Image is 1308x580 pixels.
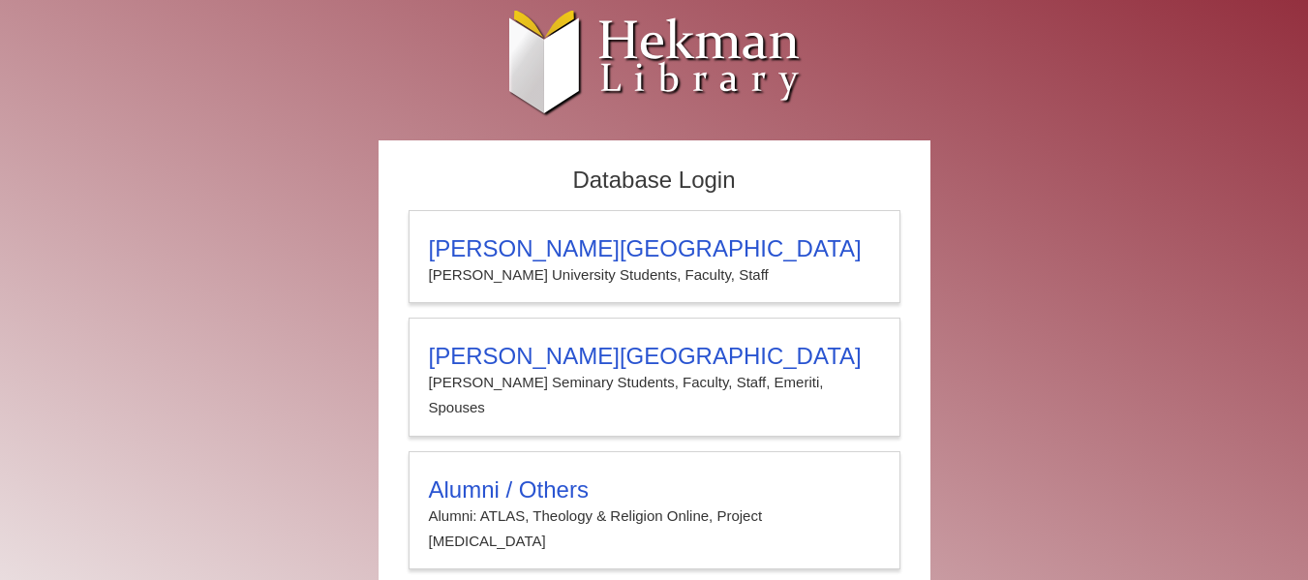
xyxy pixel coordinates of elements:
[399,161,910,200] h2: Database Login
[429,343,880,370] h3: [PERSON_NAME][GEOGRAPHIC_DATA]
[409,210,900,303] a: [PERSON_NAME][GEOGRAPHIC_DATA][PERSON_NAME] University Students, Faculty, Staff
[429,504,880,555] p: Alumni: ATLAS, Theology & Religion Online, Project [MEDICAL_DATA]
[429,370,880,421] p: [PERSON_NAME] Seminary Students, Faculty, Staff, Emeriti, Spouses
[429,476,880,555] summary: Alumni / OthersAlumni: ATLAS, Theology & Religion Online, Project [MEDICAL_DATA]
[429,262,880,288] p: [PERSON_NAME] University Students, Faculty, Staff
[409,318,900,437] a: [PERSON_NAME][GEOGRAPHIC_DATA][PERSON_NAME] Seminary Students, Faculty, Staff, Emeriti, Spouses
[429,476,880,504] h3: Alumni / Others
[429,235,880,262] h3: [PERSON_NAME][GEOGRAPHIC_DATA]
